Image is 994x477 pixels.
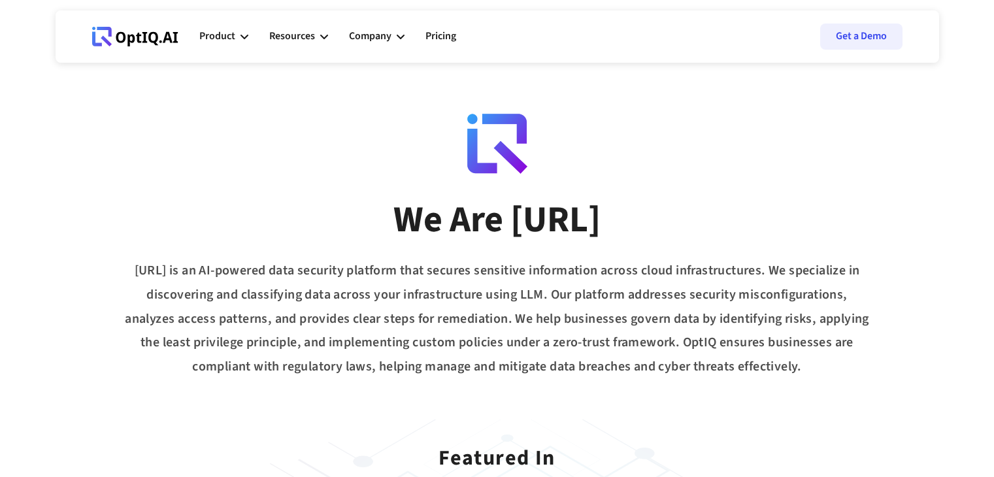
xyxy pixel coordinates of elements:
div: Resources [269,17,328,56]
a: Pricing [425,17,456,56]
a: Get a Demo [820,24,903,50]
div: Company [349,27,391,45]
div: Featured In [439,429,555,475]
a: Webflow Homepage [92,17,178,56]
div: Resources [269,27,315,45]
div: [URL] is an AI-powered data security platform that secures sensitive information across cloud inf... [56,259,939,379]
div: We Are [URL] [393,197,601,243]
div: Company [349,17,405,56]
div: Product [199,27,235,45]
div: Product [199,17,248,56]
